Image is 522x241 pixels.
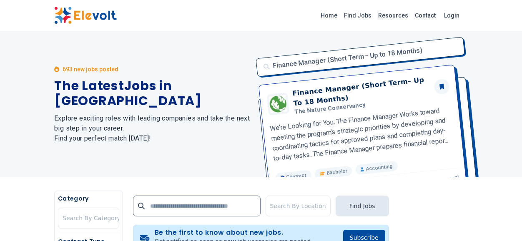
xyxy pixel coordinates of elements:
[375,9,412,22] a: Resources
[412,9,439,22] a: Contact
[155,228,312,237] h4: Be the first to know about new jobs.
[54,7,117,24] img: Elevolt
[58,194,119,203] h5: Category
[54,78,251,108] h1: The Latest Jobs in [GEOGRAPHIC_DATA]
[336,196,389,216] button: Find Jobs
[439,7,464,24] a: Login
[54,113,251,143] h2: Explore exciting roles with leading companies and take the next big step in your career. Find you...
[341,9,375,22] a: Find Jobs
[63,65,118,73] p: 693 new jobs posted
[317,9,341,22] a: Home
